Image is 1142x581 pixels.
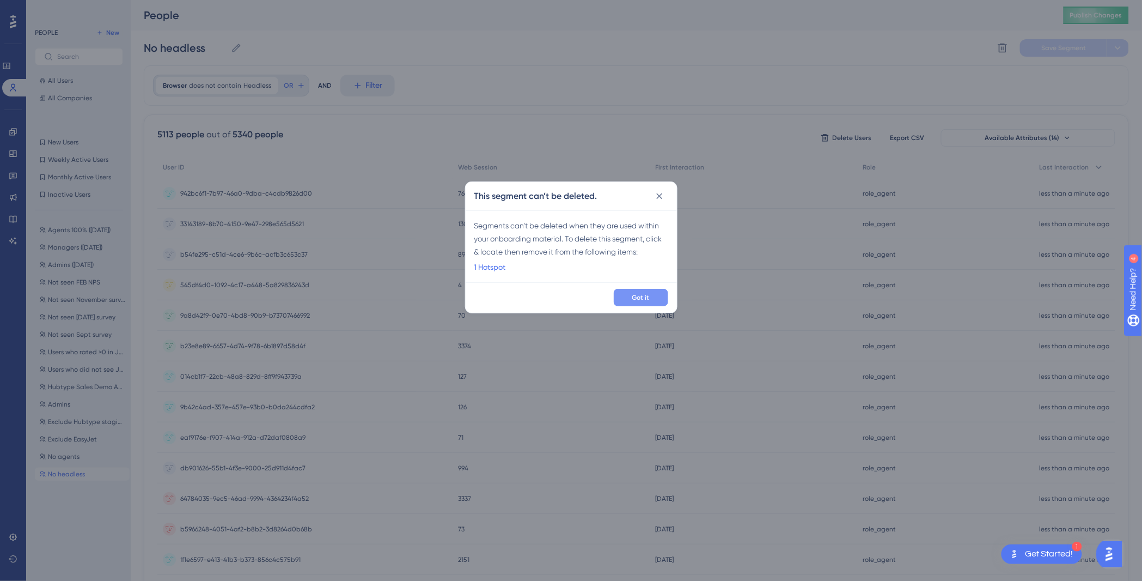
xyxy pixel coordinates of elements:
div: Get Started! [1025,548,1073,560]
span: Need Help? [26,3,68,16]
a: 1 Hotspot [474,261,506,274]
div: Segments can’t be deleted when they are used within your onboarding material. To delete this segm... [474,219,668,274]
h2: This segment can’t be deleted. [474,190,597,203]
div: 4 [75,5,78,14]
span: Got it [632,293,650,302]
div: 1 [1072,542,1082,552]
iframe: UserGuiding AI Assistant Launcher [1096,538,1129,571]
div: Open Get Started! checklist, remaining modules: 1 [1001,544,1082,564]
img: launcher-image-alternative-text [1008,548,1021,561]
